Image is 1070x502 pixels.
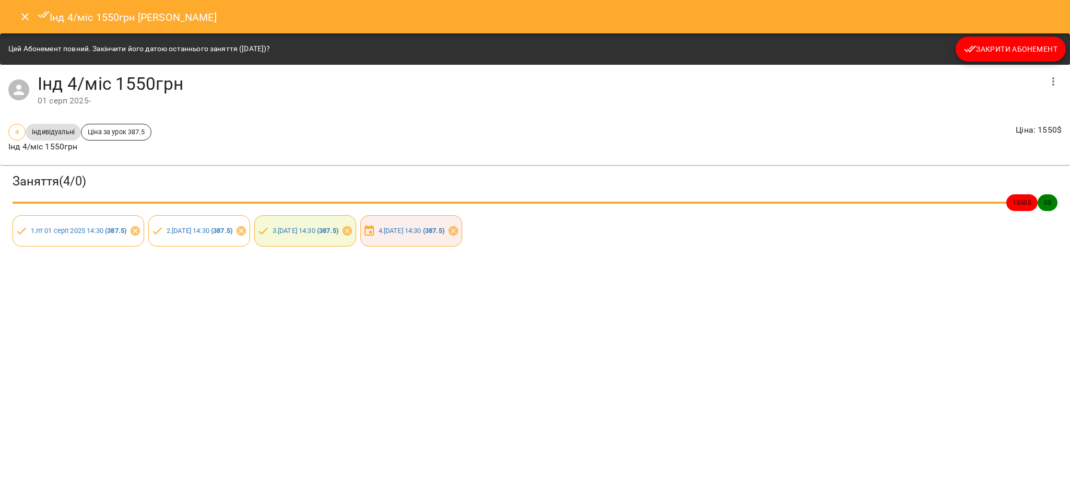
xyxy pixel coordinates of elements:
div: Цей Абонемент повний. Закінчити його датою останнього заняття ([DATE])? [8,40,270,59]
b: ( 387.5 ) [211,227,232,235]
b: ( 387.5 ) [105,227,126,235]
span: 1550 $ [1006,197,1038,207]
span: 4 [9,127,25,137]
a: 2.[DATE] 14:30 (387.5) [167,227,232,235]
span: індивідуальні [26,127,81,137]
p: Інд 4/міс 1550грн [8,141,151,153]
button: Закрити Абонемент [956,37,1066,62]
a: 4.[DATE] 14:30 (387.5) [379,227,444,235]
h4: Інд 4/міс 1550грн [38,73,1041,95]
div: 3.[DATE] 14:30 (387.5) [254,215,356,247]
span: Закрити Абонемент [964,43,1057,55]
div: 1.пт 01 серп 2025 14:30 (387.5) [13,215,144,247]
h6: Інд 4/міс 1550грн [PERSON_NAME] [38,8,217,26]
div: 01 серп 2025 - [38,95,1041,107]
a: 3.[DATE] 14:30 (387.5) [273,227,338,235]
b: ( 387.5 ) [423,227,444,235]
h3: Заняття ( 4 / 0 ) [13,173,1057,190]
button: Close [13,4,38,29]
div: 4.[DATE] 14:30 (387.5) [360,215,462,247]
div: 2.[DATE] 14:30 (387.5) [148,215,250,247]
span: Ціна за урок 387.5 [81,127,151,137]
p: Ціна : 1550 $ [1016,124,1062,136]
a: 1.пт 01 серп 2025 14:30 (387.5) [31,227,127,235]
b: ( 387.5 ) [317,227,338,235]
span: 0 $ [1038,197,1057,207]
